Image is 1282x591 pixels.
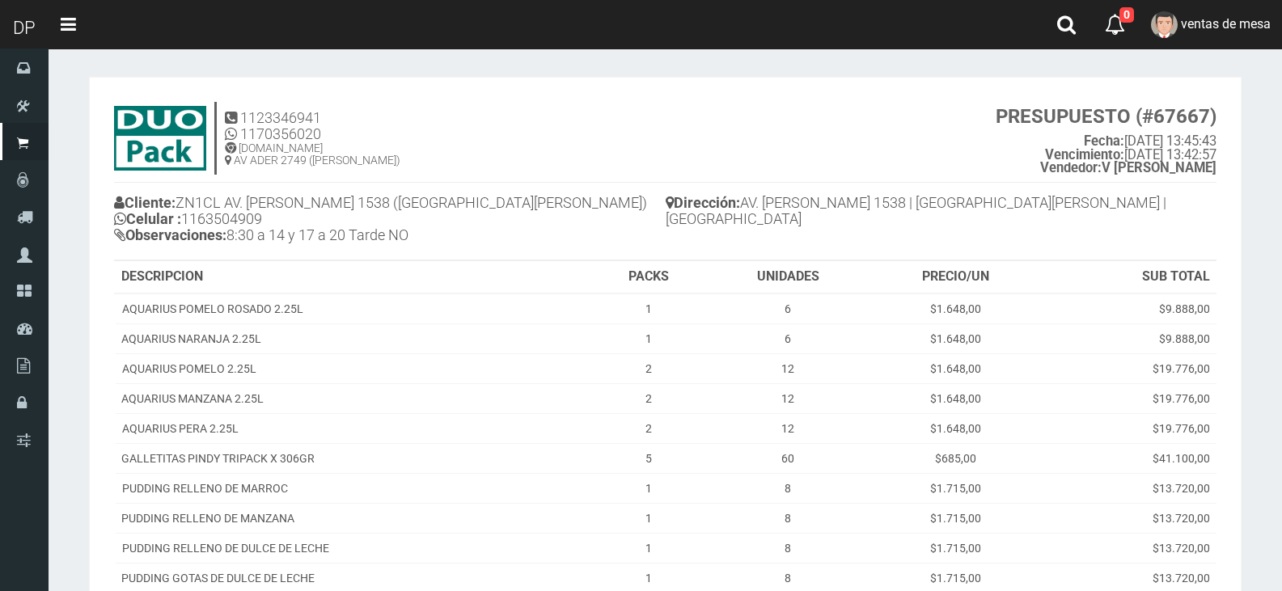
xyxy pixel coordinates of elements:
[591,323,706,353] td: 1
[707,261,869,293] th: UNIDADES
[869,503,1042,533] td: $1.715,00
[115,533,591,563] td: PUDDING RELLENO DE DULCE DE LECHE
[666,191,1217,235] h4: AV. [PERSON_NAME] 1538 | [GEOGRAPHIC_DATA][PERSON_NAME] | [GEOGRAPHIC_DATA]
[115,443,591,473] td: GALLETITAS PINDY TRIPACK X 306GR
[115,323,591,353] td: AQUARIUS NARANJA 2.25L
[591,353,706,383] td: 2
[707,473,869,503] td: 8
[1040,160,1216,175] b: V [PERSON_NAME]
[1119,7,1134,23] span: 0
[1045,147,1124,163] strong: Vencimiento:
[1040,160,1102,175] strong: Vendedor:
[1042,533,1216,563] td: $13.720,00
[591,503,706,533] td: 1
[996,106,1216,175] small: [DATE] 13:45:43 [DATE] 13:42:57
[707,353,869,383] td: 12
[666,194,740,211] b: Dirección:
[1042,473,1216,503] td: $13.720,00
[591,383,706,413] td: 2
[1042,383,1216,413] td: $19.776,00
[591,261,706,293] th: PACKS
[115,353,591,383] td: AQUARIUS POMELO 2.25L
[1042,323,1216,353] td: $9.888,00
[115,413,591,443] td: AQUARIUS PERA 2.25L
[707,383,869,413] td: 12
[115,261,591,293] th: DESCRIPCION
[869,443,1042,473] td: $685,00
[1042,413,1216,443] td: $19.776,00
[869,413,1042,443] td: $1.648,00
[591,473,706,503] td: 1
[114,226,226,243] b: Observaciones:
[707,413,869,443] td: 12
[869,261,1042,293] th: PRECIO/UN
[115,503,591,533] td: PUDDING RELLENO DE MANZANA
[707,293,869,324] td: 6
[869,533,1042,563] td: $1.715,00
[591,533,706,563] td: 1
[996,105,1216,128] strong: PRESUPUESTO (#67667)
[707,323,869,353] td: 6
[707,533,869,563] td: 8
[1042,443,1216,473] td: $41.100,00
[114,191,666,251] h4: ZN1CL AV. [PERSON_NAME] 1538 ([GEOGRAPHIC_DATA][PERSON_NAME]) 1163504909 8:30 a 14 y 17 a 20 Tard...
[115,473,591,503] td: PUDDING RELLENO DE MARROC
[869,473,1042,503] td: $1.715,00
[225,142,400,167] h5: [DOMAIN_NAME] AV ADER 2749 ([PERSON_NAME])
[1181,16,1271,32] span: ventas de mesa
[114,210,181,227] b: Celular :
[1042,353,1216,383] td: $19.776,00
[1151,11,1178,38] img: User Image
[114,194,176,211] b: Cliente:
[591,293,706,324] td: 1
[869,353,1042,383] td: $1.648,00
[869,293,1042,324] td: $1.648,00
[1042,261,1216,293] th: SUB TOTAL
[707,503,869,533] td: 8
[591,413,706,443] td: 2
[869,323,1042,353] td: $1.648,00
[591,443,706,473] td: 5
[1042,293,1216,324] td: $9.888,00
[225,110,400,142] h4: 1123346941 1170356020
[707,443,869,473] td: 60
[869,383,1042,413] td: $1.648,00
[115,293,591,324] td: AQUARIUS POMELO ROSADO 2.25L
[114,106,206,171] img: 9k=
[1084,133,1124,149] strong: Fecha:
[115,383,591,413] td: AQUARIUS MANZANA 2.25L
[1042,503,1216,533] td: $13.720,00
